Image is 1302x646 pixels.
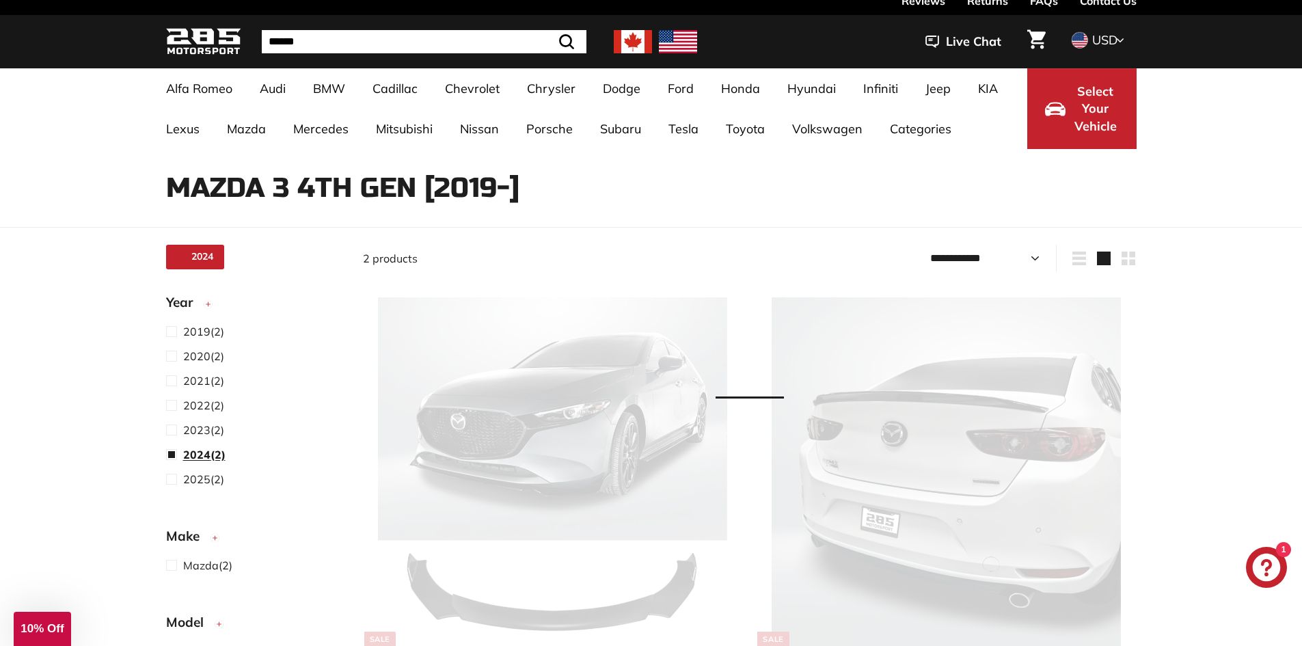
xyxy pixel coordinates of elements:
[513,109,586,149] a: Porsche
[14,612,71,646] div: 10% Off
[946,33,1001,51] span: Live Chat
[362,109,446,149] a: Mitsubishi
[299,68,359,109] a: BMW
[183,472,211,486] span: 2025
[183,448,211,461] span: 2024
[183,557,232,574] span: (2)
[1027,68,1137,149] button: Select Your Vehicle
[707,68,774,109] a: Honda
[213,109,280,149] a: Mazda
[21,622,64,635] span: 10% Off
[363,250,750,267] div: 2 products
[183,374,211,388] span: 2021
[1242,547,1291,591] inbox-online-store-chat: Shopify online store chat
[655,109,712,149] a: Tesla
[654,68,707,109] a: Ford
[166,245,224,269] a: 2024
[166,26,241,58] img: Logo_285_Motorsport_areodynamics_components
[183,399,211,412] span: 2022
[446,109,513,149] a: Nissan
[183,558,219,572] span: Mazda
[280,109,362,149] a: Mercedes
[262,30,586,53] input: Search
[586,109,655,149] a: Subaru
[850,68,912,109] a: Infiniti
[1092,32,1117,48] span: USD
[183,422,224,438] span: (2)
[166,288,341,323] button: Year
[513,68,589,109] a: Chrysler
[774,68,850,109] a: Hyundai
[778,109,876,149] a: Volkswagen
[183,348,224,364] span: (2)
[183,471,224,487] span: (2)
[183,373,224,389] span: (2)
[152,68,246,109] a: Alfa Romeo
[359,68,431,109] a: Cadillac
[183,397,224,414] span: (2)
[183,349,211,363] span: 2020
[166,608,341,643] button: Model
[166,526,210,546] span: Make
[1019,18,1054,65] a: Cart
[431,68,513,109] a: Chevrolet
[912,68,964,109] a: Jeep
[246,68,299,109] a: Audi
[183,446,226,463] span: (2)
[166,173,1137,203] h1: Mazda 3 4th Gen [2019-]
[166,613,214,632] span: Model
[183,323,224,340] span: (2)
[1072,83,1119,135] span: Select Your Vehicle
[152,109,213,149] a: Lexus
[908,25,1019,59] button: Live Chat
[589,68,654,109] a: Dodge
[964,68,1012,109] a: KIA
[876,109,965,149] a: Categories
[712,109,778,149] a: Toyota
[183,423,211,437] span: 2023
[183,325,211,338] span: 2019
[166,293,203,312] span: Year
[166,522,341,556] button: Make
